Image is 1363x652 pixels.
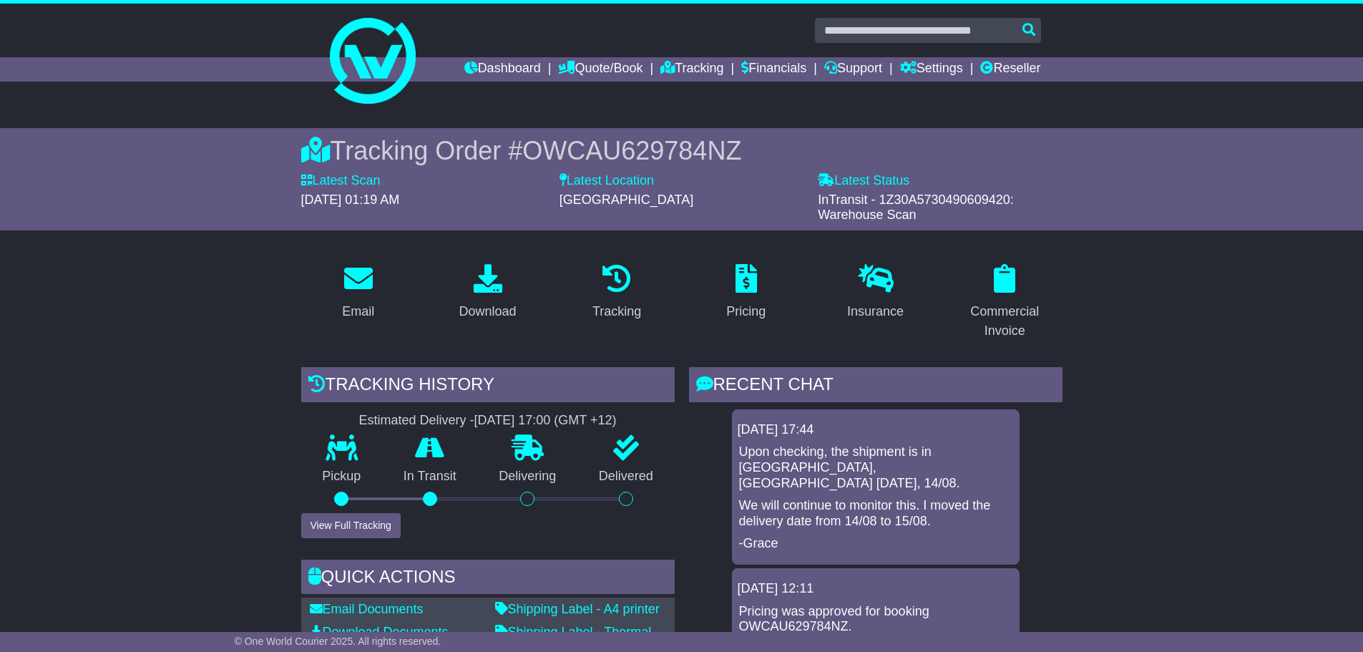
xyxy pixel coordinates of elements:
[310,625,449,639] a: Download Documents
[741,57,806,82] a: Financials
[333,259,384,326] a: Email
[474,413,617,429] div: [DATE] 17:00 (GMT +12)
[738,422,1014,438] div: [DATE] 17:44
[558,57,643,82] a: Quote/Book
[900,57,963,82] a: Settings
[739,536,1012,552] p: -Grace
[738,581,1014,597] div: [DATE] 12:11
[824,57,882,82] a: Support
[478,469,578,485] p: Delivering
[459,302,516,321] div: Download
[660,57,723,82] a: Tracking
[301,173,381,189] label: Latest Scan
[310,602,424,616] a: Email Documents
[342,302,374,321] div: Email
[577,469,675,485] p: Delivered
[689,367,1062,406] div: RECENT CHAT
[449,259,525,326] a: Download
[560,173,654,189] label: Latest Location
[301,513,401,538] button: View Full Tracking
[522,136,741,165] span: OWCAU629784NZ
[980,57,1040,82] a: Reseller
[301,193,400,207] span: [DATE] 01:19 AM
[739,604,1012,635] p: Pricing was approved for booking OWCAU629784NZ.
[739,498,1012,529] p: We will continue to monitor this. I moved the delivery date from 14/08 to 15/08.
[847,302,904,321] div: Insurance
[301,367,675,406] div: Tracking history
[957,302,1053,341] div: Commercial Invoice
[739,444,1012,491] p: Upon checking, the shipment is in [GEOGRAPHIC_DATA], [GEOGRAPHIC_DATA] [DATE], 14/08.
[838,259,913,326] a: Insurance
[818,193,1014,223] span: InTransit - 1Z30A5730490609420: Warehouse Scan
[717,259,775,326] a: Pricing
[726,302,766,321] div: Pricing
[235,636,441,647] span: © One World Courier 2025. All rights reserved.
[464,57,541,82] a: Dashboard
[382,469,478,485] p: In Transit
[947,259,1062,346] a: Commercial Invoice
[301,469,383,485] p: Pickup
[301,413,675,429] div: Estimated Delivery -
[560,193,693,207] span: [GEOGRAPHIC_DATA]
[818,173,909,189] label: Latest Status
[583,259,650,326] a: Tracking
[495,602,660,616] a: Shipping Label - A4 printer
[301,135,1062,166] div: Tracking Order #
[592,302,641,321] div: Tracking
[301,560,675,598] div: Quick Actions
